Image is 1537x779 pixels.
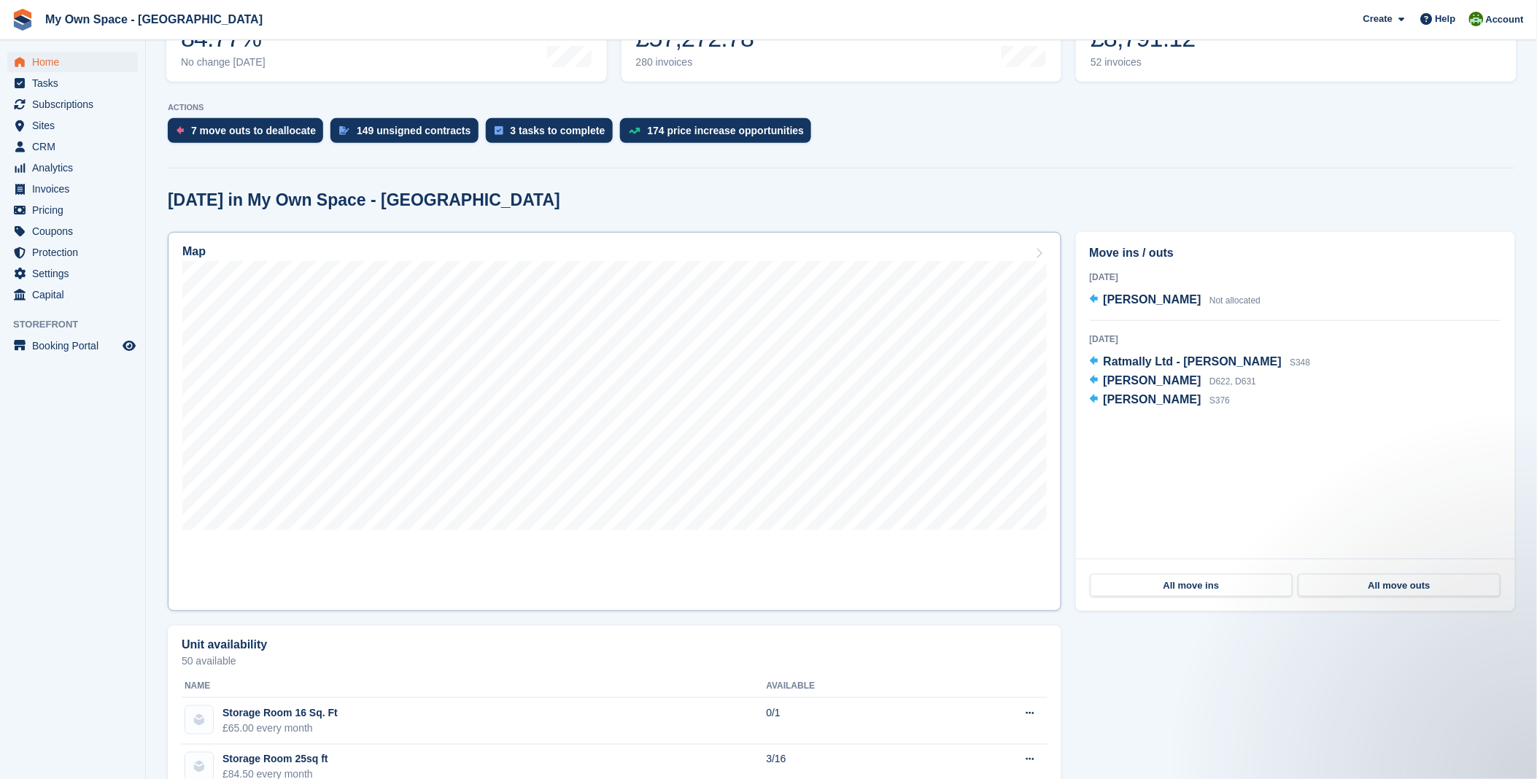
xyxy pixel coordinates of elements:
[32,263,120,284] span: Settings
[32,336,120,356] span: Booking Portal
[767,698,940,745] td: 0/1
[1486,12,1524,27] span: Account
[7,73,138,93] a: menu
[222,705,338,721] div: Storage Room 16 Sq. Ft
[7,136,138,157] a: menu
[168,232,1061,611] a: Map
[181,56,266,69] div: No change [DATE]
[168,190,560,210] h2: [DATE] in My Own Space - [GEOGRAPHIC_DATA]
[1090,244,1501,262] h2: Move ins / outs
[486,118,620,150] a: 3 tasks to complete
[1209,295,1261,306] span: Not allocated
[1104,393,1201,406] span: [PERSON_NAME]
[1090,333,1501,346] div: [DATE]
[7,52,138,72] a: menu
[7,158,138,178] a: menu
[1090,391,1231,410] a: [PERSON_NAME] S376
[7,94,138,115] a: menu
[7,263,138,284] a: menu
[495,126,503,135] img: task-75834270c22a3079a89374b754ae025e5fb1db73e45f91037f5363f120a921f8.svg
[185,706,213,734] img: blank-unit-type-icon-ffbac7b88ba66c5e286b0e438baccc4b9c83835d4c34f86887a83fc20ec27e7b.svg
[7,284,138,305] a: menu
[39,7,268,31] a: My Own Space - [GEOGRAPHIC_DATA]
[7,200,138,220] a: menu
[767,675,940,698] th: Available
[1104,293,1201,306] span: [PERSON_NAME]
[222,752,328,767] div: Storage Room 25sq ft
[1090,372,1257,391] a: [PERSON_NAME] D622, D631
[32,179,120,199] span: Invoices
[7,242,138,263] a: menu
[1436,12,1456,26] span: Help
[32,136,120,157] span: CRM
[177,126,184,135] img: move_outs_to_deallocate_icon-f764333ba52eb49d3ac5e1228854f67142a1ed5810a6f6cc68b1a99e826820c5.svg
[511,125,605,136] div: 3 tasks to complete
[182,638,267,651] h2: Unit availability
[168,103,1515,112] p: ACTIONS
[182,245,206,258] h2: Map
[1298,574,1501,597] a: All move outs
[182,656,1048,666] p: 50 available
[168,118,330,150] a: 7 move outs to deallocate
[32,221,120,241] span: Coupons
[1091,56,1196,69] div: 52 invoices
[7,336,138,356] a: menu
[32,200,120,220] span: Pricing
[32,115,120,136] span: Sites
[620,118,819,150] a: 174 price increase opportunities
[13,317,145,332] span: Storefront
[1091,574,1293,597] a: All move ins
[32,158,120,178] span: Analytics
[1090,271,1501,284] div: [DATE]
[191,125,316,136] div: 7 move outs to deallocate
[648,125,805,136] div: 174 price increase opportunities
[32,94,120,115] span: Subscriptions
[1209,395,1230,406] span: S376
[7,221,138,241] a: menu
[1290,357,1311,368] span: S348
[330,118,485,150] a: 149 unsigned contracts
[636,56,754,69] div: 280 invoices
[339,126,349,135] img: contract_signature_icon-13c848040528278c33f63329250d36e43548de30e8caae1d1a13099fd9432cc5.svg
[1104,355,1282,368] span: Ratmally Ltd - [PERSON_NAME]
[120,337,138,354] a: Preview store
[12,9,34,31] img: stora-icon-8386f47178a22dfd0bd8f6a31ec36ba5ce8667c1dd55bd0f319d3a0aa187defe.svg
[1104,374,1201,387] span: [PERSON_NAME]
[32,242,120,263] span: Protection
[222,721,338,736] div: £65.00 every month
[32,52,120,72] span: Home
[629,128,640,134] img: price_increase_opportunities-93ffe204e8149a01c8c9dc8f82e8f89637d9d84a8eef4429ea346261dce0b2c0.svg
[7,179,138,199] a: menu
[1363,12,1393,26] span: Create
[1209,376,1256,387] span: D622, D631
[32,284,120,305] span: Capital
[182,675,767,698] th: Name
[1090,353,1311,372] a: Ratmally Ltd - [PERSON_NAME] S348
[357,125,471,136] div: 149 unsigned contracts
[32,73,120,93] span: Tasks
[1469,12,1484,26] img: Keely
[7,115,138,136] a: menu
[1090,291,1261,310] a: [PERSON_NAME] Not allocated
